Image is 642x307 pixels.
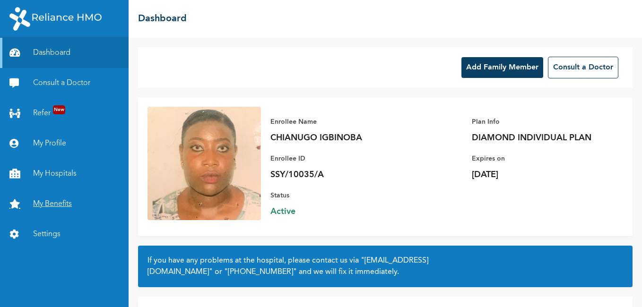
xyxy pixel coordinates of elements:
span: Active [270,206,403,217]
p: SSY/10035/A [270,169,403,180]
p: Enrollee Name [270,116,403,128]
img: RelianceHMO's Logo [9,7,102,31]
button: Add Family Member [461,57,543,78]
h2: Dashboard [138,12,187,26]
p: [DATE] [472,169,604,180]
p: Status [270,190,403,201]
p: Enrollee ID [270,153,403,164]
a: "[PHONE_NUMBER]" [224,268,297,276]
p: CHIANUGO IGBINOBA [270,132,403,144]
h2: If you have any problems at the hospital, please contact us via or and we will fix it immediately. [147,255,623,278]
p: Expires on [472,153,604,164]
p: DIAMOND INDIVIDUAL PLAN [472,132,604,144]
img: Enrollee [147,107,261,220]
p: Plan Info [472,116,604,128]
span: New [53,105,65,114]
button: Consult a Doctor [548,57,618,78]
